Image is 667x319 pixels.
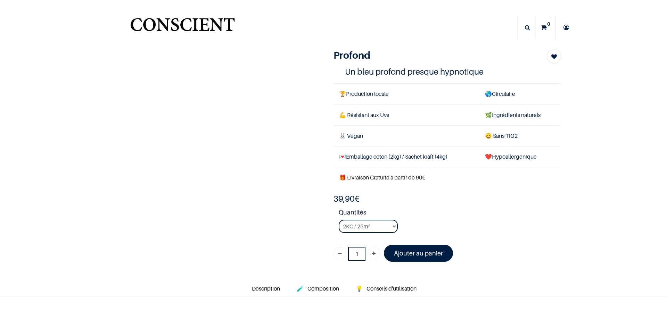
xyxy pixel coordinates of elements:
td: Emballage coton (2kg) / Sachet kraft (4kg) [333,146,479,167]
span: 💌 [339,153,346,160]
span: 😄 S [485,132,496,139]
span: 🐰 Vegan [339,132,363,139]
img: Conscient [129,14,236,41]
h1: Profond [333,49,527,61]
a: Supprimer [333,247,346,259]
span: 🌿 [485,111,492,118]
strong: Quantités [339,208,561,220]
span: 🏆 [339,90,346,97]
span: Conseils d'utilisation [367,285,417,292]
td: Production locale [333,84,479,104]
b: € [333,194,360,204]
span: 🌎 [485,90,492,97]
a: Ajouter [368,247,380,259]
td: ❤️Hypoallergénique [479,146,561,167]
font: Ajouter au panier [394,250,443,257]
sup: 0 [545,20,552,27]
span: 🧪 [297,285,304,292]
a: Ajouter au panier [384,245,453,262]
td: ans TiO2 [479,125,561,146]
td: Circulaire [479,84,561,104]
span: Composition [307,285,339,292]
span: Description [252,285,280,292]
button: Add to wishlist [547,49,561,63]
span: 39,90 [333,194,355,204]
span: 💡 [356,285,363,292]
span: 💪 Résistant aux Uvs [339,111,389,118]
a: 0 [536,15,555,40]
td: Ingrédients naturels [479,104,561,125]
span: Add to wishlist [551,52,557,61]
h4: Un bleu profond presque hypnotique [345,66,550,77]
font: 🎁 Livraison Gratuite à partir de 90€ [339,174,425,181]
a: Logo of Conscient [129,14,236,41]
iframe: Tidio Chat [631,274,664,307]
